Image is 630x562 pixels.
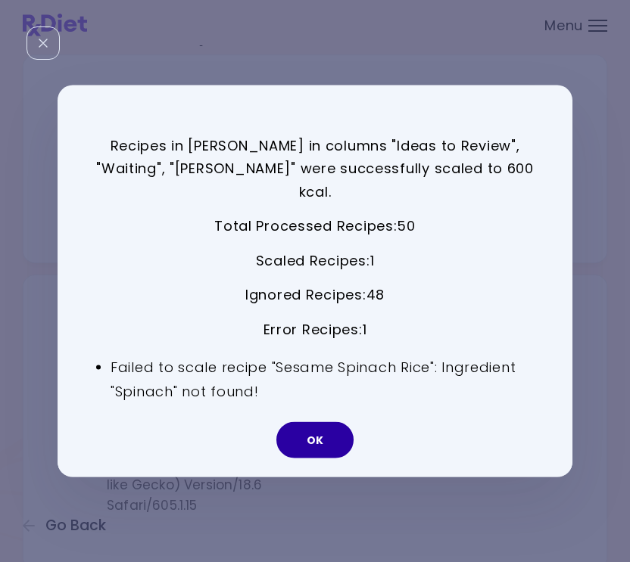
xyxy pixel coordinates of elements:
[95,134,535,203] p: Recipes in [PERSON_NAME] in columns "Ideas to Review", "Waiting", "[PERSON_NAME]" were successful...
[276,422,354,458] button: OK
[95,284,535,307] p: Ignored Recipes : 48
[95,318,535,342] p: Error Recipes : 1
[95,215,535,238] p: Total Processed Recipes : 50
[95,249,535,272] p: Scaled Recipes : 1
[111,355,535,403] li: Failed to scale recipe "Sesame Spinach Rice": Ingredient "Spinach" not found!
[27,26,60,60] div: Close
